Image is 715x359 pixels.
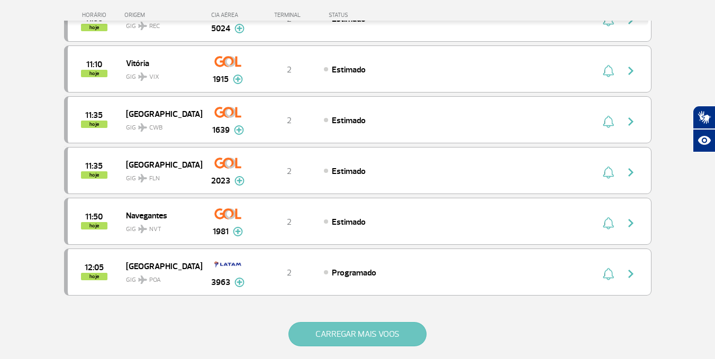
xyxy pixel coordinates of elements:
img: seta-direita-painel-voo.svg [625,65,637,77]
span: 5024 [211,22,230,35]
span: 2025-08-27 11:35:00 [85,112,103,119]
div: TERMINAL [255,12,323,19]
img: destiny_airplane.svg [138,22,147,30]
img: sino-painel-voo.svg [603,166,614,179]
span: GIG [126,219,194,234]
span: 2025-08-27 11:10:00 [86,61,102,68]
div: Plugin de acessibilidade da Hand Talk. [693,106,715,152]
span: Programado [332,268,376,278]
span: POA [149,275,161,285]
span: 2025-08-27 11:35:00 [85,162,103,170]
span: 2 [287,65,292,75]
span: GIG [126,67,194,82]
span: FLN [149,174,160,183]
span: GIG [126,117,194,133]
img: destiny_airplane.svg [138,275,147,284]
span: Estimado [332,115,366,126]
img: destiny_airplane.svg [138,225,147,233]
span: VIX [149,72,159,82]
img: sino-painel-voo.svg [603,115,614,128]
span: 1981 [213,225,229,238]
img: sino-painel-voo.svg [603,268,614,280]
span: 1639 [212,124,230,136]
img: seta-direita-painel-voo.svg [625,268,637,280]
span: 2 [287,166,292,177]
img: seta-direita-painel-voo.svg [625,115,637,128]
span: 2023 [211,174,230,187]
span: 2025-08-27 12:05:00 [85,264,104,271]
span: 2025-08-27 11:50:00 [85,213,103,220]
span: hoje [81,121,107,128]
span: NVT [149,225,161,234]
img: sino-painel-voo.svg [603,65,614,77]
span: Estimado [332,166,366,177]
div: STATUS [323,12,410,19]
span: hoje [81,222,107,229]
img: destiny_airplane.svg [138,72,147,81]
img: seta-direita-painel-voo.svg [625,217,637,229]
img: mais-info-painel-voo.svg [233,75,243,84]
span: GIG [126,168,194,183]
span: hoje [81,24,107,31]
span: [GEOGRAPHIC_DATA] [126,158,194,171]
img: destiny_airplane.svg [138,123,147,132]
span: Navegantes [126,208,194,222]
img: mais-info-painel-voo.svg [234,24,245,33]
button: Abrir tradutor de língua de sinais. [693,106,715,129]
div: CIA AÉREA [202,12,255,19]
span: [GEOGRAPHIC_DATA] [126,259,194,273]
img: mais-info-painel-voo.svg [234,278,245,287]
span: 1915 [213,73,229,86]
span: CWB [149,123,162,133]
span: hoje [81,171,107,179]
span: Estimado [332,65,366,75]
span: 2 [287,268,292,278]
span: 3963 [211,276,230,289]
span: 2 [287,217,292,227]
span: GIG [126,270,194,285]
div: ORIGEM [124,12,202,19]
span: 2 [287,115,292,126]
img: mais-info-painel-voo.svg [234,176,245,186]
img: mais-info-painel-voo.svg [233,227,243,236]
img: sino-painel-voo.svg [603,217,614,229]
img: seta-direita-painel-voo.svg [625,166,637,179]
span: Vitória [126,56,194,70]
span: REC [149,22,160,31]
span: [GEOGRAPHIC_DATA] [126,107,194,121]
button: CARREGAR MAIS VOOS [288,322,427,346]
button: Abrir recursos assistivos. [693,129,715,152]
img: destiny_airplane.svg [138,174,147,182]
img: mais-info-painel-voo.svg [234,125,244,135]
span: Estimado [332,217,366,227]
span: hoje [81,273,107,280]
div: HORÁRIO [67,12,125,19]
span: hoje [81,70,107,77]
